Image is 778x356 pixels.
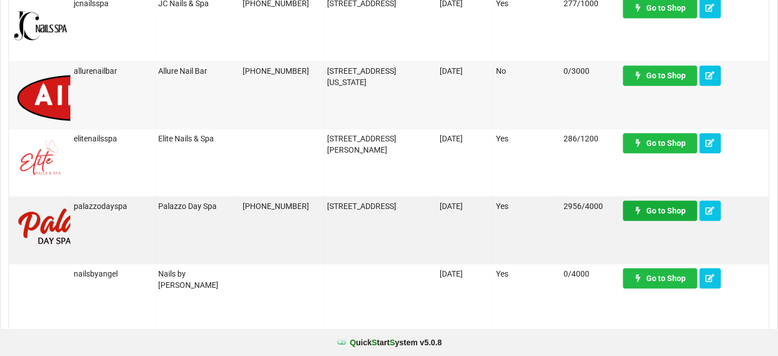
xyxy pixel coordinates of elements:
div: Elite Nails & Spa [158,133,236,144]
img: favicon.ico [336,337,347,348]
b: uick tart ystem v 5.0.8 [350,337,442,348]
div: palazzodayspa [74,201,152,212]
div: Yes [496,201,557,212]
img: logo.png [12,65,408,122]
img: PalazzoDaySpaNails-Logo.png [12,201,124,257]
span: S [372,338,377,347]
div: 0/4000 [564,268,614,279]
div: [STREET_ADDRESS] [327,201,433,212]
div: [DATE] [440,201,490,212]
a: Go to Shop [623,268,697,288]
div: Yes [496,133,557,144]
div: nailsbyangel [74,268,152,279]
img: EliteNailsSpa-Logo1.png [12,133,68,189]
a: Go to Shop [623,133,697,153]
div: allurenailbar [74,65,152,77]
div: [DATE] [440,133,490,144]
div: Nails by [PERSON_NAME] [158,268,236,291]
div: 286/1200 [564,133,614,144]
div: Palazzo Day Spa [158,201,236,212]
span: Q [350,338,356,347]
div: [PHONE_NUMBER] [243,201,321,212]
div: 2956/4000 [564,201,614,212]
div: [STREET_ADDRESS][US_STATE] [327,65,433,88]
a: Go to Shop [623,201,697,221]
span: S [390,338,395,347]
div: [DATE] [440,268,490,279]
div: [DATE] [440,65,490,77]
div: [STREET_ADDRESS][PERSON_NAME] [327,133,433,155]
div: Yes [496,268,557,279]
a: Go to Shop [623,65,697,86]
div: Allure Nail Bar [158,65,236,77]
div: elitenailsspa [74,133,152,144]
div: [PHONE_NUMBER] [243,65,321,77]
div: 0/3000 [564,65,614,77]
div: No [496,65,557,77]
